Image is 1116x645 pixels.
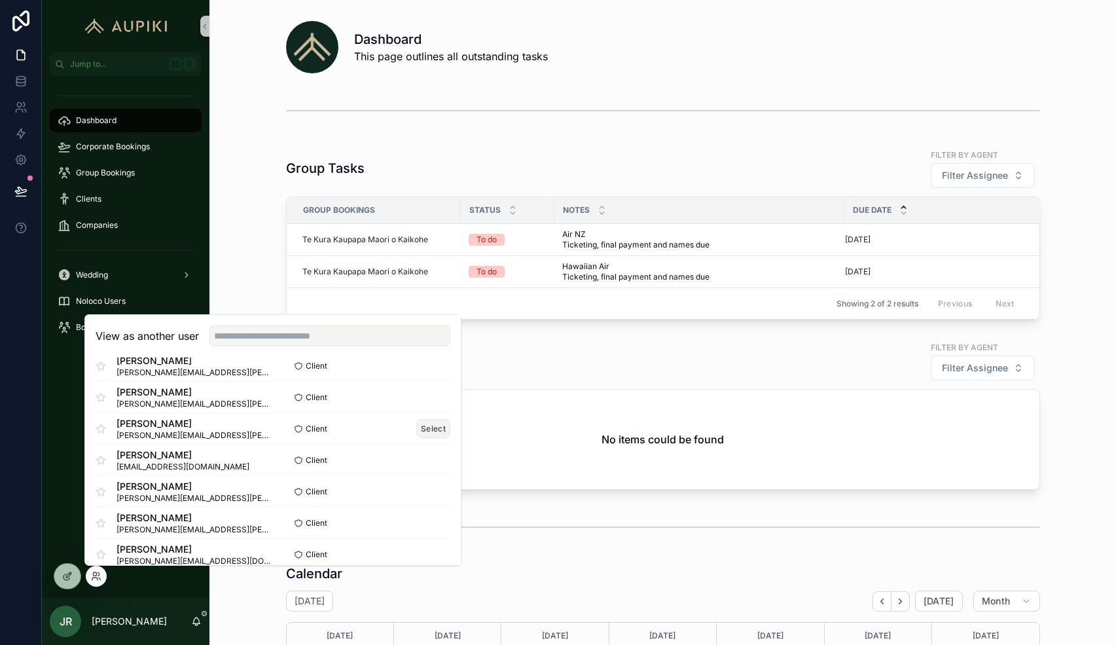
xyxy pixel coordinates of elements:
[117,417,273,430] span: [PERSON_NAME]
[117,556,273,566] span: [PERSON_NAME][EMAIL_ADDRESS][DOMAIN_NAME]
[306,361,327,371] span: Client
[982,595,1011,607] span: Month
[117,511,273,525] span: [PERSON_NAME]
[117,386,273,399] span: [PERSON_NAME]
[117,367,273,378] span: [PERSON_NAME][EMAIL_ADDRESS][PERSON_NAME][DOMAIN_NAME]
[50,213,202,237] a: Companies
[302,267,428,277] a: Te Kura Kaupapa Maori o Kaikohe
[891,591,910,612] button: Next
[602,432,724,447] h2: No items could be found
[50,289,202,313] a: Noloco Users
[76,141,150,152] span: Corporate Bookings
[76,322,156,333] span: Booking Coordinators
[302,234,453,245] a: Te Kura Kaupapa Maori o Kaikohe
[306,455,327,466] span: Client
[973,591,1040,612] button: Month
[303,205,375,215] span: Group Bookings
[117,525,273,535] span: [PERSON_NAME][EMAIL_ADDRESS][PERSON_NAME][DOMAIN_NAME]
[931,163,1035,188] button: Select Button
[76,168,135,178] span: Group Bookings
[92,615,167,628] p: [PERSON_NAME]
[117,480,273,493] span: [PERSON_NAME]
[117,493,273,504] span: [PERSON_NAME][EMAIL_ADDRESS][PERSON_NAME][DOMAIN_NAME]
[562,261,837,282] a: Hawaiian Air Ticketing, final payment and names due
[873,591,891,612] button: Back
[185,59,195,69] span: K
[469,234,547,246] a: To do
[76,270,108,280] span: Wedding
[117,399,273,409] span: [PERSON_NAME][EMAIL_ADDRESS][PERSON_NAME][DOMAIN_NAME]
[562,229,735,250] span: Air NZ Ticketing, final payment and names due
[50,161,202,185] a: Group Bookings
[354,30,548,48] h1: Dashboard
[931,341,998,353] label: Filter by agent
[50,316,202,339] a: Booking Coordinators
[562,261,759,282] span: Hawaiian Air Ticketing, final payment and names due
[302,267,453,277] a: Te Kura Kaupapa Maori o Kaikohe
[416,419,450,438] button: Select
[117,543,273,556] span: [PERSON_NAME]
[306,487,327,497] span: Client
[306,549,327,560] span: Client
[286,159,365,177] h1: Group Tasks
[915,591,963,612] button: [DATE]
[96,328,199,344] h2: View as another user
[306,424,327,434] span: Client
[853,205,891,215] span: Due Date
[76,220,118,230] span: Companies
[354,48,548,64] span: This page outlines all outstanding tasks
[295,595,325,608] h2: [DATE]
[306,392,327,403] span: Client
[942,169,1008,182] span: Filter Assignee
[469,266,547,278] a: To do
[76,296,126,306] span: Noloco Users
[50,135,202,158] a: Corporate Bookings
[50,109,202,132] a: Dashboard
[302,234,428,245] a: Te Kura Kaupapa Maori o Kaikohe
[50,263,202,287] a: Wedding
[117,430,273,441] span: [PERSON_NAME][EMAIL_ADDRESS][PERSON_NAME][DOMAIN_NAME]
[117,449,249,462] span: [PERSON_NAME]
[477,266,497,278] div: To do
[562,229,837,250] a: Air NZ Ticketing, final payment and names due
[477,234,497,246] div: To do
[845,267,1022,277] a: [DATE]
[60,614,72,629] span: JR
[845,234,1022,245] a: [DATE]
[50,187,202,211] a: Clients
[50,52,202,76] button: Jump to...K
[563,205,590,215] span: Notes
[845,267,871,277] p: [DATE]
[931,356,1035,380] button: Select Button
[469,205,501,215] span: Status
[286,564,342,583] h1: Calendar
[306,518,327,528] span: Client
[42,76,209,356] div: scrollable content
[942,361,1008,375] span: Filter Assignee
[70,59,164,69] span: Jump to...
[924,595,954,607] span: [DATE]
[117,354,273,367] span: [PERSON_NAME]
[79,16,173,37] img: App logo
[845,234,871,245] p: [DATE]
[117,462,249,472] span: [EMAIL_ADDRESS][DOMAIN_NAME]
[837,299,918,309] span: Showing 2 of 2 results
[76,194,101,204] span: Clients
[76,115,117,126] span: Dashboard
[931,149,998,160] label: Filter by agent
